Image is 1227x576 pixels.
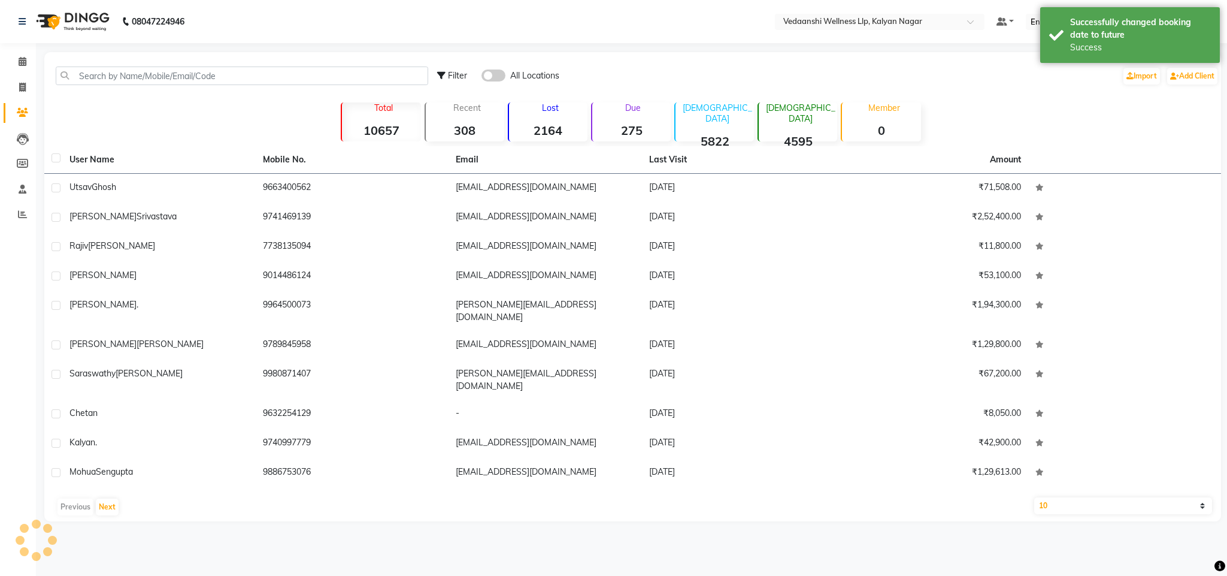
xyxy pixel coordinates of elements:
[449,429,642,459] td: [EMAIL_ADDRESS][DOMAIN_NAME]
[449,233,642,262] td: [EMAIL_ADDRESS][DOMAIN_NAME]
[69,466,96,477] span: Mohua
[642,400,835,429] td: [DATE]
[835,400,1028,429] td: ₹8,050.00
[835,174,1028,203] td: ₹71,508.00
[835,233,1028,262] td: ₹11,800.00
[1070,16,1211,41] div: Successfully changed booking date to future
[96,466,133,477] span: Sengupta
[256,203,449,233] td: 9741469139
[1123,68,1160,85] a: Import
[256,429,449,459] td: 9740997779
[592,123,671,138] strong: 275
[595,102,671,113] p: Due
[256,146,449,174] th: Mobile No.
[256,262,449,291] td: 9014486124
[256,174,449,203] td: 9663400562
[449,262,642,291] td: [EMAIL_ADDRESS][DOMAIN_NAME]
[88,240,155,251] span: [PERSON_NAME]
[137,339,204,349] span: [PERSON_NAME]
[642,146,835,174] th: Last Visit
[835,331,1028,360] td: ₹1,29,800.00
[449,400,642,429] td: -
[835,429,1028,459] td: ₹42,900.00
[56,67,428,85] input: Search by Name/Mobile/Email/Code
[847,102,920,113] p: Member
[680,102,754,124] p: [DEMOGRAPHIC_DATA]
[431,102,504,113] p: Recent
[69,368,116,379] span: Saraswathy
[642,331,835,360] td: [DATE]
[449,360,642,400] td: [PERSON_NAME][EMAIL_ADDRESS][DOMAIN_NAME]
[835,203,1028,233] td: ₹2,52,400.00
[62,146,256,174] th: User Name
[642,203,835,233] td: [DATE]
[642,174,835,203] td: [DATE]
[426,123,504,138] strong: 308
[256,233,449,262] td: 7738135094
[835,291,1028,331] td: ₹1,94,300.00
[983,146,1028,173] th: Amount
[675,134,754,149] strong: 5822
[449,331,642,360] td: [EMAIL_ADDRESS][DOMAIN_NAME]
[448,70,467,81] span: Filter
[510,70,559,82] span: All Locations
[69,408,98,418] span: Chetan
[642,459,835,488] td: [DATE]
[835,459,1028,488] td: ₹1,29,613.00
[69,211,137,222] span: [PERSON_NAME]
[256,331,449,360] td: 9789845958
[69,270,137,281] span: [PERSON_NAME]
[449,203,642,233] td: [EMAIL_ADDRESS][DOMAIN_NAME]
[256,400,449,429] td: 9632254129
[69,240,88,251] span: Rajiv
[342,123,420,138] strong: 10657
[132,5,184,38] b: 08047224946
[69,437,95,448] span: Kalyan
[69,182,92,192] span: Utsav
[449,146,642,174] th: Email
[92,182,116,192] span: Ghosh
[31,5,113,38] img: logo
[842,123,920,138] strong: 0
[69,339,137,349] span: [PERSON_NAME]
[449,174,642,203] td: [EMAIL_ADDRESS][DOMAIN_NAME]
[347,102,420,113] p: Total
[116,368,183,379] span: [PERSON_NAME]
[1070,41,1211,54] div: Success
[642,360,835,400] td: [DATE]
[642,262,835,291] td: [DATE]
[642,233,835,262] td: [DATE]
[96,499,119,515] button: Next
[759,134,837,149] strong: 4595
[449,459,642,488] td: [EMAIL_ADDRESS][DOMAIN_NAME]
[256,459,449,488] td: 9886753076
[1167,68,1217,85] a: Add Client
[256,360,449,400] td: 9980871407
[764,102,837,124] p: [DEMOGRAPHIC_DATA]
[509,123,587,138] strong: 2164
[514,102,587,113] p: Lost
[256,291,449,331] td: 9964500073
[835,262,1028,291] td: ₹53,100.00
[69,299,137,310] span: [PERSON_NAME]
[137,299,138,310] span: .
[95,437,97,448] span: .
[137,211,177,222] span: Srivastava
[835,360,1028,400] td: ₹67,200.00
[642,429,835,459] td: [DATE]
[642,291,835,331] td: [DATE]
[449,291,642,331] td: [PERSON_NAME][EMAIL_ADDRESS][DOMAIN_NAME]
